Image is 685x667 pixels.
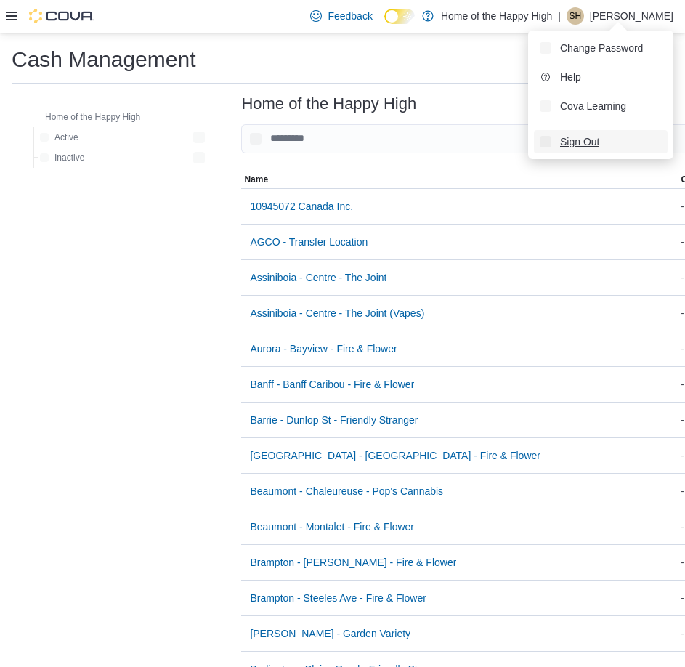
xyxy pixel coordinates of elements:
[558,7,561,25] p: |
[244,477,449,506] button: Beaumont - Chaleureuse - Pop's Cannabis
[244,192,359,221] button: 10945072 Canada Inc.
[560,134,599,149] span: Sign Out
[250,520,414,534] span: Beaumont - Montalet - Fire & Flower
[250,235,368,249] span: AGCO - Transfer Location
[244,405,423,434] button: Barrie - Dunlop St - Friendly Stranger
[560,41,643,55] span: Change Password
[244,583,432,613] button: Brampton - Steeles Ave - Fire & Flower
[244,299,430,328] button: Assiniboia - Centre - The Joint (Vapes)
[441,7,552,25] p: Home of the Happy High
[250,341,397,356] span: Aurora - Bayview - Fire & Flower
[250,484,443,498] span: Beaumont - Chaleureuse - Pop's Cannabis
[244,441,546,470] button: [GEOGRAPHIC_DATA] - [GEOGRAPHIC_DATA] - Fire & Flower
[560,99,626,113] span: Cova Learning
[244,619,416,648] button: [PERSON_NAME] - Garden Variety
[244,334,402,363] button: Aurora - Bayview - Fire & Flower
[567,7,584,25] div: Spencer Harrison
[250,448,540,463] span: [GEOGRAPHIC_DATA] - [GEOGRAPHIC_DATA] - Fire & Flower
[250,555,456,570] span: Brampton - [PERSON_NAME] - Fire & Flower
[34,149,90,166] button: Inactive
[54,132,78,143] span: Active
[244,512,420,541] button: Beaumont - Montalet - Fire & Flower
[590,7,673,25] p: [PERSON_NAME]
[250,626,410,641] span: [PERSON_NAME] - Garden Variety
[384,24,385,25] span: Dark Mode
[250,270,386,285] span: Assiniboia - Centre - The Joint
[250,306,424,320] span: Assiniboia - Centre - The Joint (Vapes)
[241,171,678,188] button: Name
[12,45,195,74] h1: Cash Management
[534,130,668,153] button: Sign Out
[244,548,462,577] button: Brampton - [PERSON_NAME] - Fire & Flower
[560,70,581,84] span: Help
[45,111,140,123] span: Home of the Happy High
[570,7,582,25] span: SH
[241,95,416,113] h3: Home of the Happy High
[250,377,414,392] span: Banff - Banff Caribou - Fire & Flower
[250,591,426,605] span: Brampton - Steeles Ave - Fire & Flower
[25,108,146,126] button: Home of the Happy High
[244,174,268,185] span: Name
[304,1,378,31] a: Feedback
[384,9,415,24] input: Dark Mode
[34,129,84,146] button: Active
[54,152,84,163] span: Inactive
[534,36,668,60] button: Change Password
[244,227,373,256] button: AGCO - Transfer Location
[29,9,94,23] img: Cova
[244,370,420,399] button: Banff - Banff Caribou - Fire & Flower
[534,65,668,89] button: Help
[328,9,372,23] span: Feedback
[250,199,353,214] span: 10945072 Canada Inc.
[244,263,392,292] button: Assiniboia - Centre - The Joint
[534,94,668,118] button: Cova Learning
[250,413,418,427] span: Barrie - Dunlop St - Friendly Stranger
